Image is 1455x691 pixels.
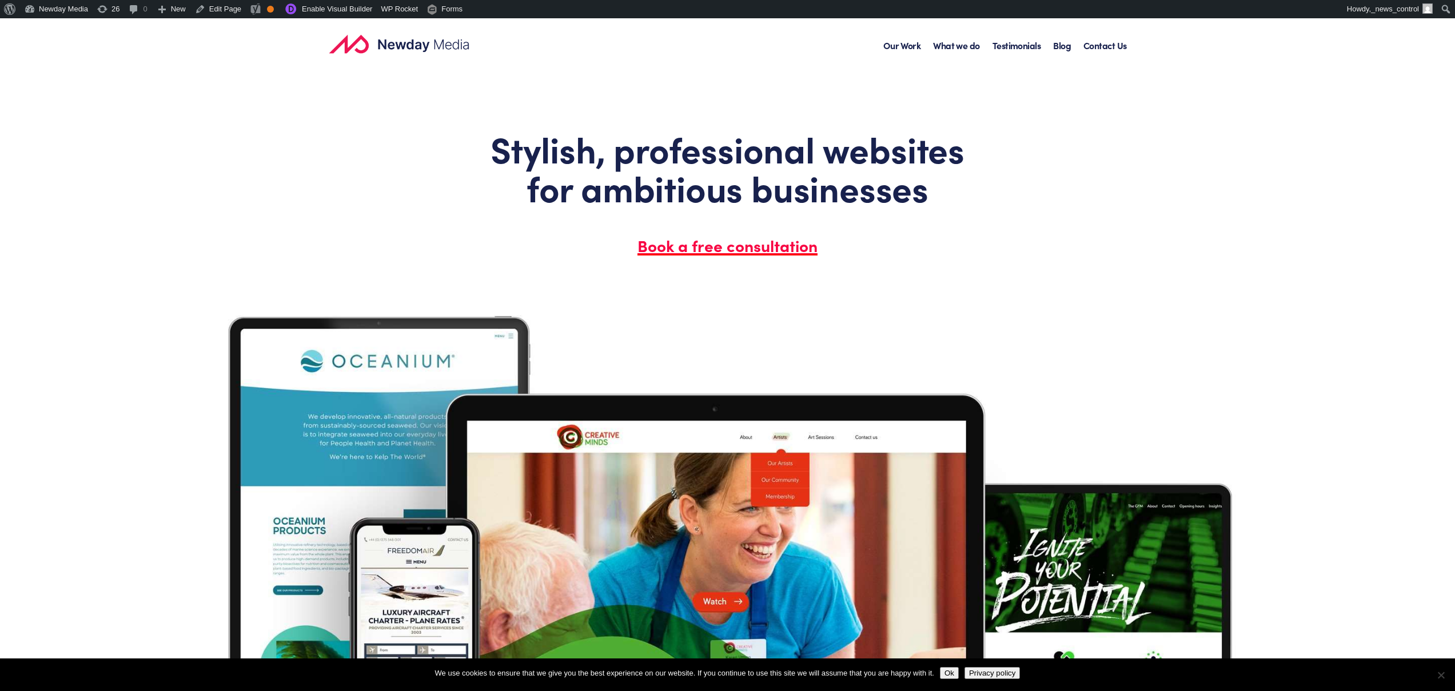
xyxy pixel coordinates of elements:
h1: Stylish, professional websites for ambitious businesses [481,129,974,213]
a: What we do [933,37,980,73]
span: We use cookies to ensure that we give you the best experience on our website. If you continue to ... [435,668,934,679]
button: Privacy policy [964,667,1020,679]
a: Newday Media [329,34,480,54]
button: Ok [940,667,959,679]
a: Our Work [883,37,921,73]
div: OK [267,6,274,13]
span: No [1435,669,1446,681]
a: Book a free consultation [637,236,818,254]
span: _news_control [1371,5,1419,13]
img: new logo [329,34,480,54]
a: Testimonials [992,37,1041,73]
a: Contact Us [1083,37,1127,73]
a: Blog [1053,37,1071,73]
